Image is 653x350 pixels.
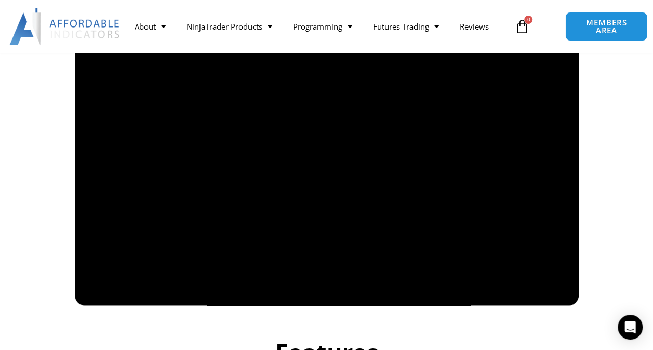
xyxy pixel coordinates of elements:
[576,19,636,34] span: MEMBERS AREA
[124,15,176,38] a: About
[124,15,510,38] nav: Menu
[565,12,647,41] a: MEMBERS AREA
[618,315,643,340] div: Open Intercom Messenger
[499,11,544,42] a: 0
[524,16,532,24] span: 0
[283,15,363,38] a: Programming
[449,15,499,38] a: Reviews
[9,8,121,45] img: LogoAI | Affordable Indicators – NinjaTrader
[363,15,449,38] a: Futures Trading
[176,15,283,38] a: NinjaTrader Products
